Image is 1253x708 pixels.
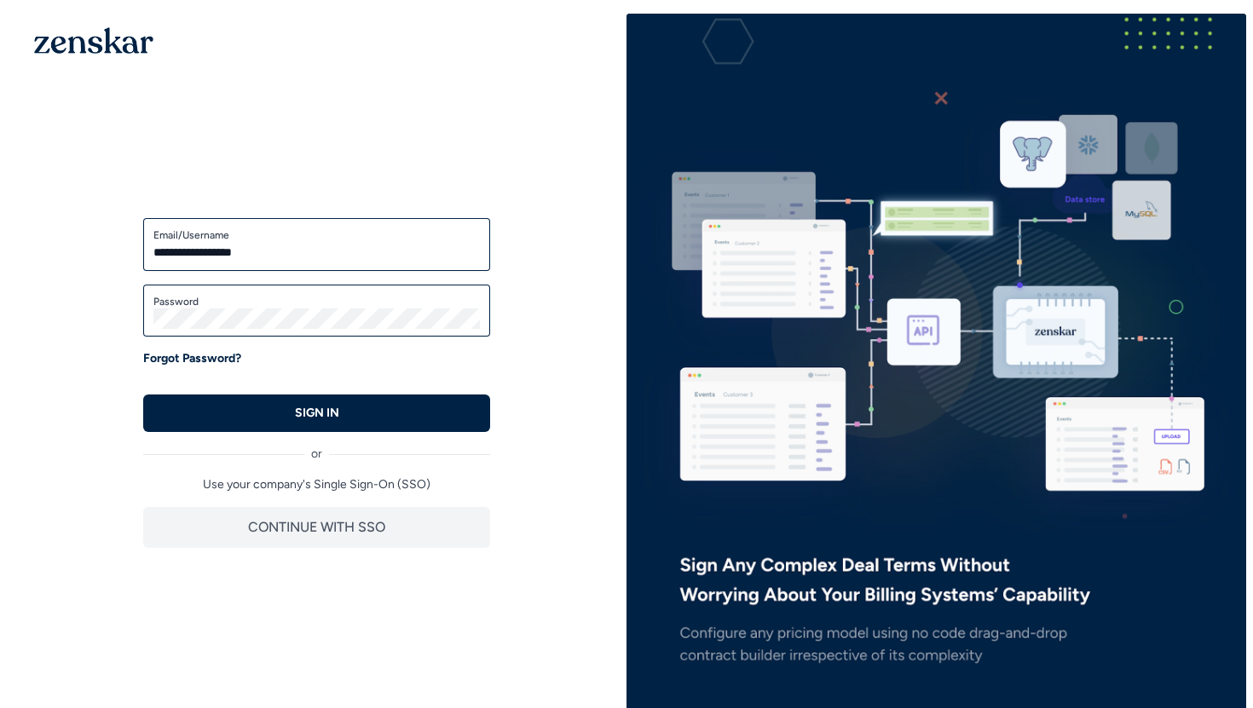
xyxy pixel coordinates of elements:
label: Password [153,295,480,308]
label: Email/Username [153,228,480,242]
a: Forgot Password? [143,350,241,367]
img: 1OGAJ2xQqyY4LXKgY66KYq0eOWRCkrZdAb3gUhuVAqdWPZE9SRJmCz+oDMSn4zDLXe31Ii730ItAGKgCKgCCgCikA4Av8PJUP... [34,27,153,54]
button: CONTINUE WITH SSO [143,507,490,548]
p: Use your company's Single Sign-On (SSO) [143,476,490,493]
button: SIGN IN [143,394,490,432]
p: SIGN IN [295,405,339,422]
div: or [143,432,490,463]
